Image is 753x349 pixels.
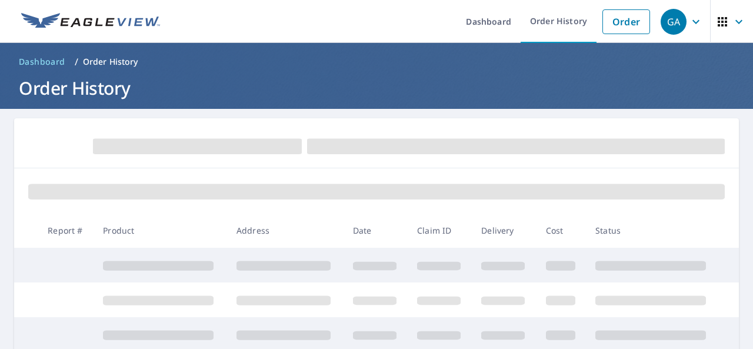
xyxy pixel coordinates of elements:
[344,213,408,248] th: Date
[227,213,344,248] th: Address
[586,213,719,248] th: Status
[537,213,587,248] th: Cost
[94,213,227,248] th: Product
[21,13,160,31] img: EV Logo
[38,213,94,248] th: Report #
[408,213,472,248] th: Claim ID
[83,56,138,68] p: Order History
[75,55,78,69] li: /
[661,9,687,35] div: GA
[602,9,650,34] a: Order
[14,52,739,71] nav: breadcrumb
[19,56,65,68] span: Dashboard
[14,52,70,71] a: Dashboard
[14,76,739,100] h1: Order History
[472,213,536,248] th: Delivery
